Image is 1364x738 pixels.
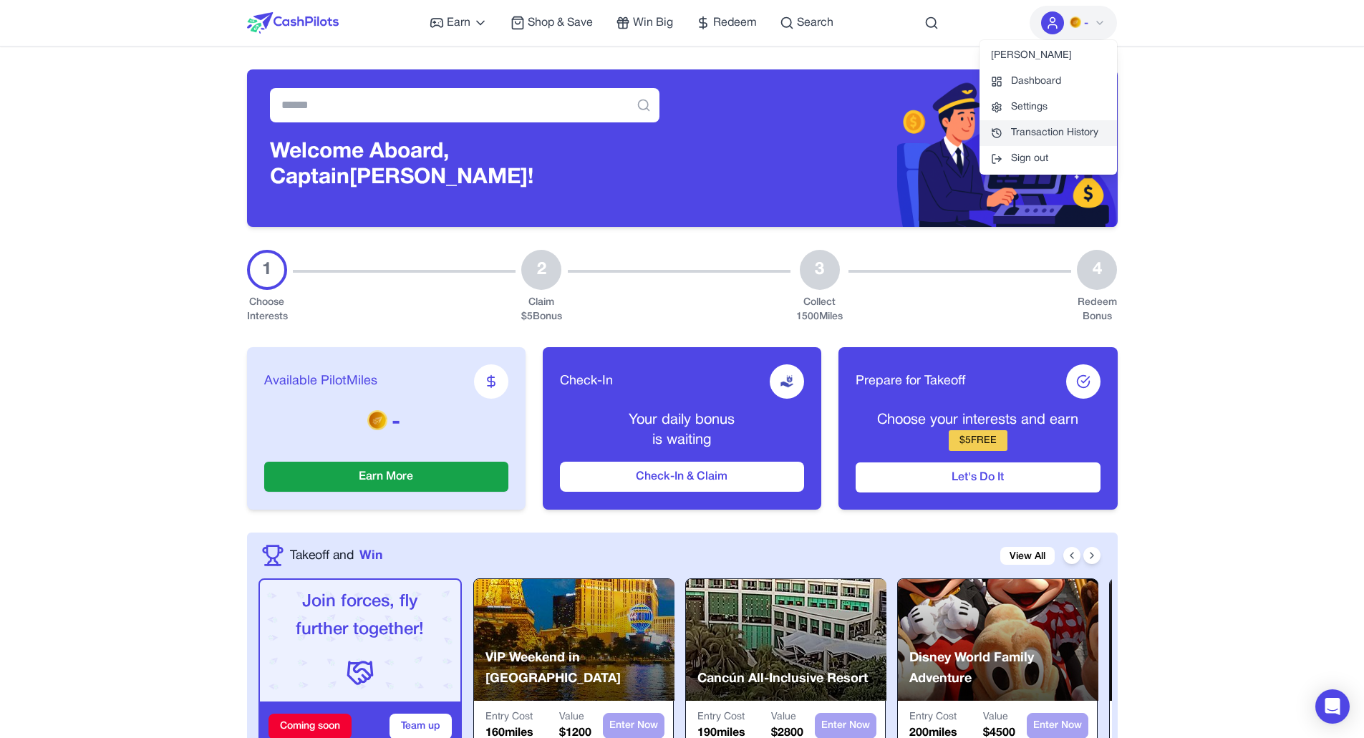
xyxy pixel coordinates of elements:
button: Let's Do It [856,462,1100,492]
div: 3 [800,250,840,290]
a: Shop & Save [511,14,593,31]
a: Dashboard [980,69,1117,94]
div: Claim $ 5 Bonus [521,296,562,324]
p: Value [559,710,591,724]
a: Takeoff andWin [290,546,382,565]
img: CashPilots Logo [247,12,339,34]
span: Takeoff and [290,546,354,565]
p: Entry Cost [485,710,533,724]
p: Disney World Family Adventure [909,648,1098,690]
a: Win Big [616,14,673,31]
span: is waiting [652,434,711,447]
button: PMs- [1030,6,1117,40]
div: 4 [1077,250,1117,290]
p: Your daily bonus [560,410,804,430]
p: Join forces, fly further together! [271,588,449,644]
span: Win [359,546,382,565]
div: [PERSON_NAME] [980,43,1117,69]
span: Check-In [560,372,613,392]
span: Prepare for Takeoff [856,372,965,392]
span: Available PilotMiles [264,372,377,392]
p: Choose your interests and earn [856,410,1100,430]
div: Redeem Bonus [1077,296,1117,324]
div: Collect 1500 Miles [796,296,843,324]
div: 2 [521,250,561,290]
a: Settings [980,94,1117,120]
div: 1 [247,250,287,290]
p: VIP Weekend in [GEOGRAPHIC_DATA] [485,648,674,690]
span: - [1084,15,1088,32]
p: Entry Cost [909,710,957,724]
p: Value [983,710,1015,724]
a: Transaction History [980,120,1117,146]
div: Choose Interests [247,296,287,324]
span: Earn [447,14,470,31]
a: View All [1000,547,1055,565]
img: PMs [367,409,387,429]
span: Redeem [713,14,757,31]
img: Header decoration [682,69,1118,227]
p: - [264,410,508,436]
button: Check-In & Claim [560,462,804,492]
p: Cancún All-Inclusive Resort [697,669,868,689]
p: Entry Cost [697,710,745,724]
span: Win Big [633,14,673,31]
p: Value [771,710,803,724]
button: Sign out [980,146,1117,172]
a: Redeem [696,14,757,31]
button: Earn More [264,462,508,492]
img: receive-dollar [780,374,794,389]
span: Shop & Save [528,14,593,31]
img: PMs [1070,16,1081,28]
a: Earn [430,14,488,31]
h3: Welcome Aboard, Captain [PERSON_NAME]! [270,140,659,191]
div: $ 5 FREE [949,430,1007,451]
span: Search [797,14,833,31]
a: Search [780,14,833,31]
div: Open Intercom Messenger [1315,689,1350,724]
